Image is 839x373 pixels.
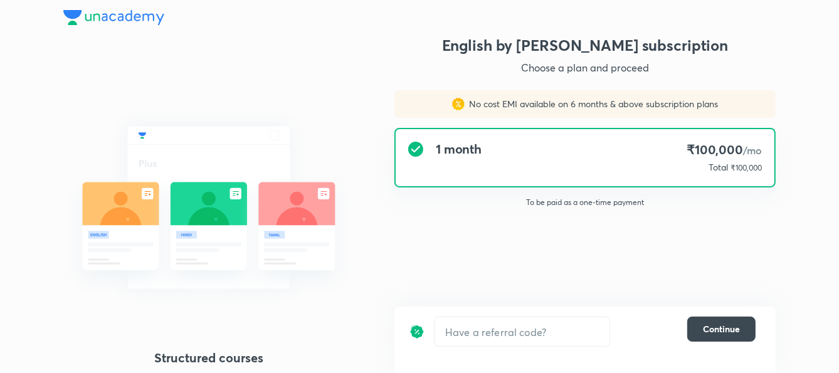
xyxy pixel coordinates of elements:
[409,317,425,347] img: discount
[435,317,609,347] input: Have a referral code?
[731,163,762,172] span: ₹100,000
[452,98,465,110] img: sales discount
[709,161,728,174] p: Total
[687,317,756,342] button: Continue
[394,60,776,75] p: Choose a plan and proceed
[63,349,354,367] h4: Structured courses
[465,98,719,110] p: No cost EMI available on 6 months & above subscription plans
[394,35,776,55] h3: English by [PERSON_NAME] subscription
[384,197,786,208] p: To be paid as a one-time payment
[703,323,740,335] span: Continue
[743,144,762,157] span: /mo
[63,98,354,317] img: daily_live_classes_be8fa5af21.svg
[63,10,164,25] img: Company Logo
[687,142,762,159] h4: ₹100,000
[436,142,482,157] h4: 1 month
